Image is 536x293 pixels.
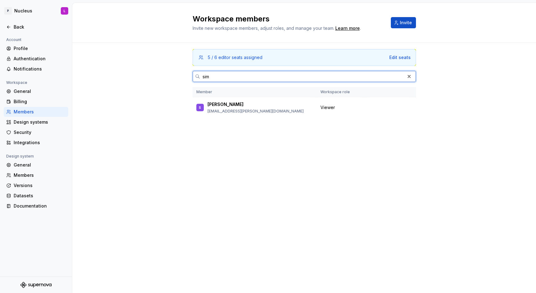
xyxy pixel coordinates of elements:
div: General [14,162,66,168]
div: Versions [14,182,66,189]
th: Workspace role [317,87,364,97]
div: Members [14,109,66,115]
span: . [334,26,361,31]
div: Authentication [14,56,66,62]
a: Members [4,170,68,180]
div: Nucleus [14,8,32,14]
div: Workspace [4,79,30,86]
div: S [199,104,201,111]
h2: Workspace members [193,14,383,24]
a: General [4,86,68,96]
div: L [64,8,65,13]
div: General [14,88,66,94]
div: 5 / 6 editor seats assigned [208,54,262,61]
a: Integrations [4,138,68,148]
div: Members [14,172,66,178]
a: Versions [4,181,68,190]
a: Profile [4,43,68,53]
div: Design systems [14,119,66,125]
span: Invite new workspace members, adjust roles, and manage your team. [193,25,334,31]
a: Billing [4,97,68,107]
div: Account [4,36,24,43]
a: Authentication [4,54,68,64]
a: General [4,160,68,170]
div: Notifications [14,66,66,72]
a: Security [4,127,68,137]
div: Billing [14,98,66,105]
a: Design systems [4,117,68,127]
a: Notifications [4,64,68,74]
p: [PERSON_NAME] [208,101,243,108]
div: Back [14,24,66,30]
div: Documentation [14,203,66,209]
svg: Supernova Logo [20,282,51,288]
span: Invite [400,20,412,26]
div: Security [14,129,66,135]
p: [EMAIL_ADDRESS][PERSON_NAME][DOMAIN_NAME] [208,109,304,114]
a: Documentation [4,201,68,211]
button: PNucleusL [1,4,71,18]
a: Back [4,22,68,32]
button: Invite [391,17,416,28]
div: Profile [14,45,66,52]
th: Member [193,87,317,97]
div: Datasets [14,193,66,199]
span: Viewer [320,104,335,111]
a: Members [4,107,68,117]
a: Datasets [4,191,68,201]
div: P [4,7,12,15]
input: Search in members... [200,71,405,82]
div: Design system [4,153,36,160]
button: Edit seats [389,54,411,61]
div: Integrations [14,140,66,146]
a: Learn more [335,25,360,31]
